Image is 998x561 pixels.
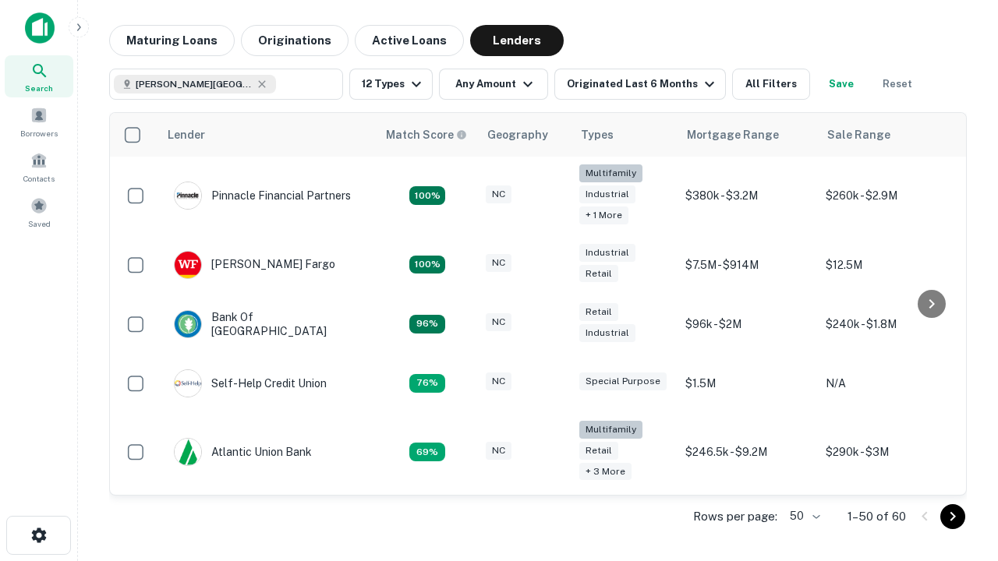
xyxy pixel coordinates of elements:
div: 50 [784,505,823,527]
button: Reset [872,69,922,100]
span: Borrowers [20,127,58,139]
span: [PERSON_NAME][GEOGRAPHIC_DATA], [GEOGRAPHIC_DATA] [136,77,253,91]
td: $96k - $2M [678,295,818,354]
span: Search [25,82,53,94]
p: 1–50 of 60 [848,507,906,526]
div: + 1 more [579,206,628,224]
th: Types [572,113,678,157]
img: capitalize-icon.png [25,12,55,44]
td: $290k - $3M [818,413,958,492]
div: Multifamily [579,164,642,182]
button: Lenders [470,25,564,56]
span: Saved [28,217,51,230]
div: Self-help Credit Union [174,369,327,397]
td: N/A [818,354,958,413]
th: Capitalize uses an advanced AI algorithm to match your search with the best lender. The match sco... [377,113,478,157]
div: Bank Of [GEOGRAPHIC_DATA] [174,310,361,338]
div: Matching Properties: 26, hasApolloMatch: undefined [409,186,445,205]
div: Lender [168,125,205,144]
button: Originations [241,25,349,56]
div: + 3 more [579,463,632,481]
img: picture [175,252,201,278]
button: Save your search to get updates of matches that match your search criteria. [816,69,866,100]
th: Lender [158,113,377,157]
div: Industrial [579,185,635,203]
button: Go to next page [940,504,965,529]
div: Types [581,125,614,144]
div: [PERSON_NAME] Fargo [174,251,335,279]
div: Pinnacle Financial Partners [174,182,351,210]
img: picture [175,311,201,337]
button: Maturing Loans [109,25,235,56]
a: Search [5,55,73,97]
button: Any Amount [439,69,548,100]
td: $260k - $2.9M [818,157,958,235]
td: $380k - $3.2M [678,157,818,235]
a: Contacts [5,146,73,188]
div: Multifamily [579,421,642,439]
td: $7.5M - $914M [678,235,818,295]
div: Retail [579,442,618,460]
div: Sale Range [827,125,890,144]
div: Industrial [579,244,635,262]
div: Retail [579,303,618,321]
th: Sale Range [818,113,958,157]
div: Industrial [579,324,635,342]
button: Active Loans [355,25,464,56]
div: Matching Properties: 10, hasApolloMatch: undefined [409,443,445,461]
div: Retail [579,265,618,283]
img: picture [175,370,201,397]
button: All Filters [732,69,810,100]
th: Geography [478,113,572,157]
div: NC [486,372,511,390]
td: $12.5M [818,235,958,295]
div: Capitalize uses an advanced AI algorithm to match your search with the best lender. The match sco... [386,126,467,143]
button: Originated Last 6 Months [554,69,726,100]
div: NC [486,254,511,272]
td: $240k - $1.8M [818,295,958,354]
div: Special Purpose [579,372,667,390]
td: $246.5k - $9.2M [678,413,818,492]
div: Mortgage Range [687,125,779,144]
button: 12 Types [349,69,433,100]
div: NC [486,313,511,331]
a: Saved [5,191,73,233]
th: Mortgage Range [678,113,818,157]
p: Rows per page: [693,507,777,526]
img: picture [175,182,201,209]
span: Contacts [23,172,55,185]
td: $1.5M [678,354,818,413]
div: NC [486,185,511,203]
div: Atlantic Union Bank [174,438,312,466]
div: Matching Properties: 11, hasApolloMatch: undefined [409,374,445,393]
div: NC [486,442,511,460]
img: picture [175,439,201,465]
a: Borrowers [5,101,73,143]
div: Originated Last 6 Months [567,75,719,93]
h6: Match Score [386,126,464,143]
div: Geography [487,125,548,144]
div: Matching Properties: 15, hasApolloMatch: undefined [409,256,445,274]
div: Matching Properties: 14, hasApolloMatch: undefined [409,315,445,333]
iframe: Chat Widget [920,436,998,511]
